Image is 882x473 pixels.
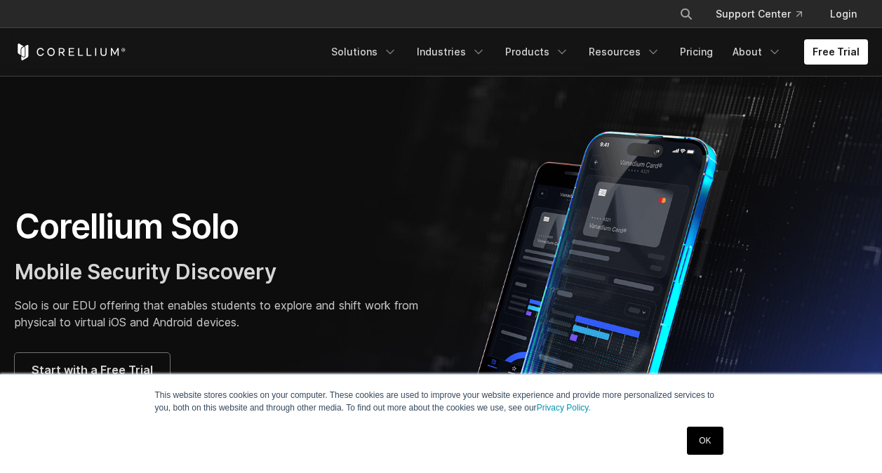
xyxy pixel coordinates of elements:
[724,39,790,65] a: About
[580,39,669,65] a: Resources
[15,353,170,387] a: Start with a Free Trial
[662,1,868,27] div: Navigation Menu
[804,39,868,65] a: Free Trial
[497,39,577,65] a: Products
[323,39,406,65] a: Solutions
[674,1,699,27] button: Search
[155,389,728,414] p: This website stores cookies on your computer. These cookies are used to improve your website expe...
[15,297,427,331] p: Solo is our EDU offering that enables students to explore and shift work from physical to virtual...
[687,427,723,455] a: OK
[323,39,868,65] div: Navigation Menu
[819,1,868,27] a: Login
[537,403,591,413] a: Privacy Policy.
[15,259,276,284] span: Mobile Security Discovery
[704,1,813,27] a: Support Center
[455,121,757,472] img: Corellium Solo for mobile app security solutions
[15,44,126,60] a: Corellium Home
[15,206,427,248] h1: Corellium Solo
[671,39,721,65] a: Pricing
[408,39,494,65] a: Industries
[32,361,153,378] span: Start with a Free Trial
